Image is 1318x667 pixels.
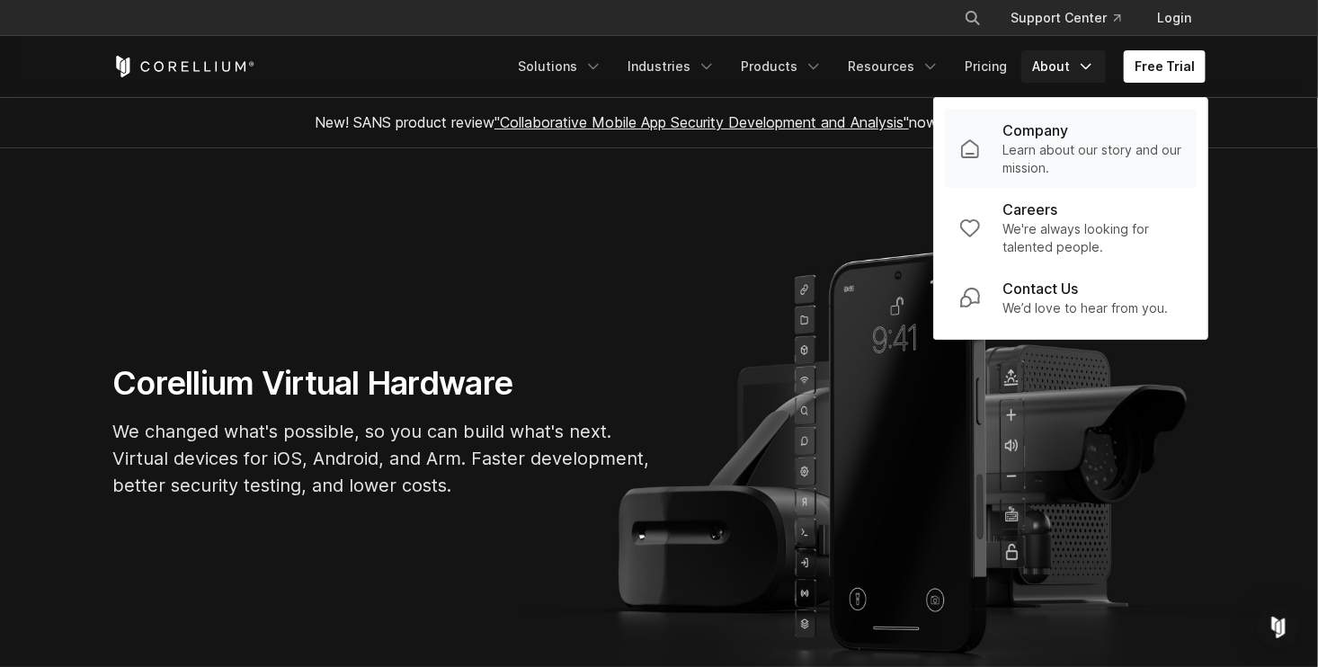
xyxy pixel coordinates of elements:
[494,113,909,131] a: "Collaborative Mobile App Security Development and Analysis"
[1002,278,1078,299] p: Contact Us
[315,113,1003,131] span: New! SANS product review now available.
[1021,50,1106,83] a: About
[112,418,652,499] p: We changed what's possible, so you can build what's next. Virtual devices for iOS, Android, and A...
[942,2,1206,34] div: Navigation Menu
[954,50,1018,83] a: Pricing
[507,50,1206,83] div: Navigation Menu
[837,50,950,83] a: Resources
[945,267,1197,328] a: Contact Us We’d love to hear from you.
[1002,120,1068,141] p: Company
[112,56,255,77] a: Corellium Home
[1257,606,1300,649] div: Open Intercom Messenger
[1002,220,1182,256] p: We're always looking for talented people.
[945,109,1197,188] a: Company Learn about our story and our mission.
[507,50,613,83] a: Solutions
[1143,2,1206,34] a: Login
[945,188,1197,267] a: Careers We're always looking for talented people.
[617,50,726,83] a: Industries
[1124,50,1206,83] a: Free Trial
[1002,299,1168,317] p: We’d love to hear from you.
[112,363,652,404] h1: Corellium Virtual Hardware
[957,2,989,34] button: Search
[1002,199,1057,220] p: Careers
[1002,141,1182,177] p: Learn about our story and our mission.
[996,2,1135,34] a: Support Center
[730,50,833,83] a: Products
